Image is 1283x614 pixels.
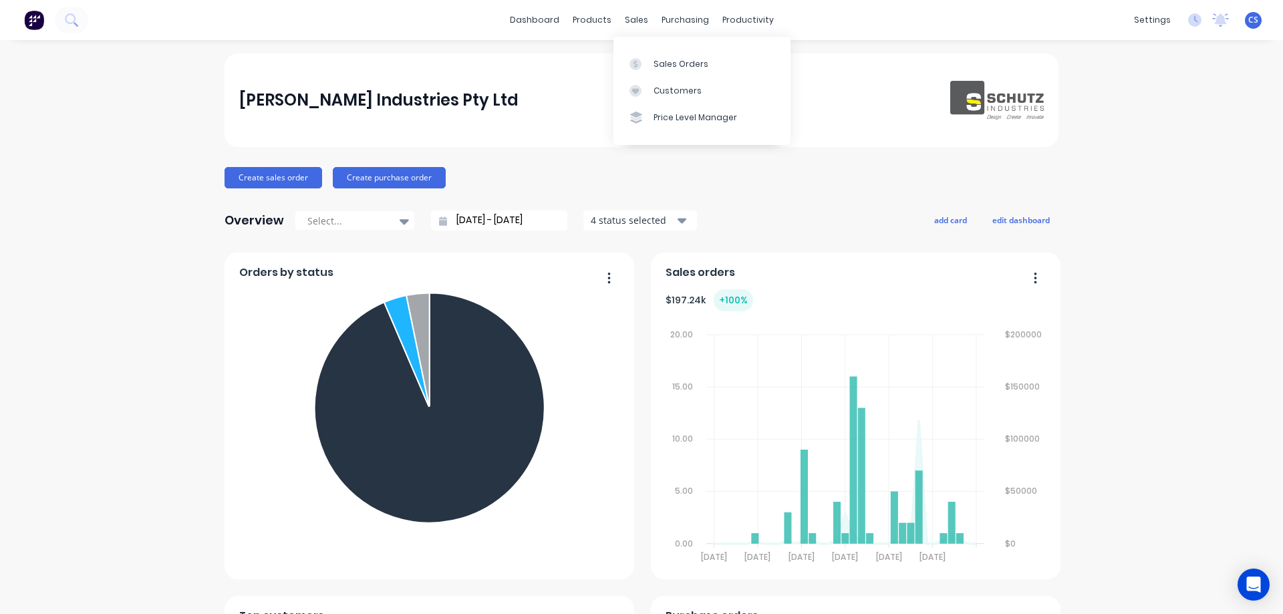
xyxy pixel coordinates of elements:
[1005,329,1042,340] tspan: $200000
[503,10,566,30] a: dashboard
[654,112,737,124] div: Price Level Manager
[655,10,716,30] div: purchasing
[950,81,1044,120] img: Schutz Industries Pty Ltd
[613,50,791,77] a: Sales Orders
[789,551,815,563] tspan: [DATE]
[1005,433,1040,444] tspan: $100000
[675,486,693,497] tspan: 5.00
[919,551,946,563] tspan: [DATE]
[666,265,735,281] span: Sales orders
[716,10,780,30] div: productivity
[675,538,693,549] tspan: 0.00
[672,381,693,392] tspan: 15.00
[925,211,976,228] button: add card
[333,167,446,188] button: Create purchase order
[618,10,655,30] div: sales
[1005,381,1040,392] tspan: $150000
[876,551,902,563] tspan: [DATE]
[670,329,693,340] tspan: 20.00
[24,10,44,30] img: Factory
[1005,538,1016,549] tspan: $0
[239,265,333,281] span: Orders by status
[225,207,284,234] div: Overview
[591,213,675,227] div: 4 status selected
[1238,569,1270,601] div: Open Intercom Messenger
[613,104,791,131] a: Price Level Manager
[613,78,791,104] a: Customers
[701,551,727,563] tspan: [DATE]
[1005,486,1037,497] tspan: $50000
[583,210,697,231] button: 4 status selected
[666,289,753,311] div: $ 197.24k
[832,551,858,563] tspan: [DATE]
[566,10,618,30] div: products
[225,167,322,188] button: Create sales order
[654,58,708,70] div: Sales Orders
[984,211,1058,228] button: edit dashboard
[714,289,753,311] div: + 100 %
[1248,14,1258,26] span: CS
[744,551,770,563] tspan: [DATE]
[654,85,702,97] div: Customers
[239,87,519,114] div: [PERSON_NAME] Industries Pty Ltd
[672,433,693,444] tspan: 10.00
[1127,10,1177,30] div: settings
